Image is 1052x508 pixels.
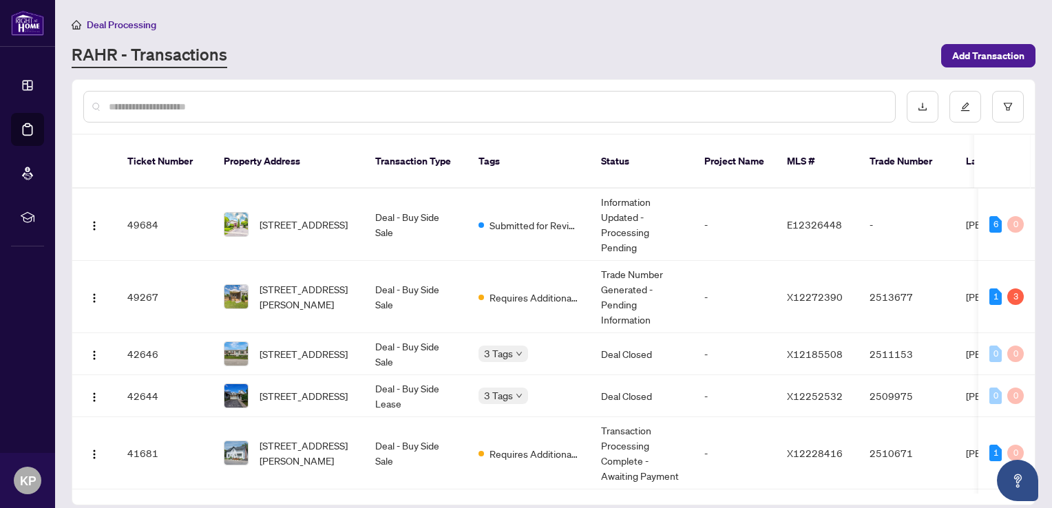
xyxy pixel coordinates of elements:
span: X12185508 [787,348,843,360]
td: - [859,189,955,261]
span: Add Transaction [952,45,1024,67]
span: Requires Additional Docs [490,446,579,461]
td: Information Updated - Processing Pending [590,189,693,261]
span: [STREET_ADDRESS][PERSON_NAME] [260,282,353,312]
span: 3 Tags [484,346,513,361]
span: Deal Processing [87,19,156,31]
span: KP [20,471,36,490]
span: 3 Tags [484,388,513,403]
img: Logo [89,449,100,460]
button: Logo [83,213,105,235]
button: Logo [83,442,105,464]
span: X12272390 [787,290,843,303]
span: edit [960,102,970,112]
span: [STREET_ADDRESS] [260,388,348,403]
td: - [693,333,776,375]
td: 41681 [116,417,213,489]
button: Logo [83,343,105,365]
span: download [918,102,927,112]
th: Transaction Type [364,135,467,189]
img: Logo [89,392,100,403]
span: down [516,392,523,399]
th: Status [590,135,693,189]
td: 42644 [116,375,213,417]
button: Logo [83,286,105,308]
th: Project Name [693,135,776,189]
span: X12252532 [787,390,843,402]
div: 6 [989,216,1002,233]
td: Trade Number Generated - Pending Information [590,261,693,333]
td: Deal Closed [590,333,693,375]
td: 49267 [116,261,213,333]
button: filter [992,91,1024,123]
td: Deal - Buy Side Lease [364,375,467,417]
td: - [693,189,776,261]
span: home [72,20,81,30]
div: 1 [989,288,1002,305]
img: thumbnail-img [224,285,248,308]
span: [STREET_ADDRESS] [260,346,348,361]
th: Trade Number [859,135,955,189]
span: E12326448 [787,218,842,231]
img: Logo [89,293,100,304]
th: Property Address [213,135,364,189]
span: [STREET_ADDRESS] [260,217,348,232]
div: 0 [1007,388,1024,404]
div: 0 [1007,445,1024,461]
button: Logo [83,385,105,407]
td: Deal - Buy Side Sale [364,333,467,375]
img: logo [11,10,44,36]
span: Requires Additional Docs [490,290,579,305]
td: 2509975 [859,375,955,417]
img: Logo [89,220,100,231]
span: [STREET_ADDRESS][PERSON_NAME] [260,438,353,468]
a: RAHR - Transactions [72,43,227,68]
img: thumbnail-img [224,384,248,408]
button: Open asap [997,460,1038,501]
th: Ticket Number [116,135,213,189]
img: thumbnail-img [224,342,248,366]
td: 2510671 [859,417,955,489]
button: Add Transaction [941,44,1035,67]
img: thumbnail-img [224,213,248,236]
td: 2511153 [859,333,955,375]
td: Transaction Processing Complete - Awaiting Payment [590,417,693,489]
div: 0 [989,346,1002,362]
td: - [693,261,776,333]
td: Deal - Buy Side Sale [364,261,467,333]
td: - [693,375,776,417]
div: 0 [1007,216,1024,233]
td: 42646 [116,333,213,375]
td: 2513677 [859,261,955,333]
span: X12228416 [787,447,843,459]
button: edit [949,91,981,123]
span: filter [1003,102,1013,112]
img: Logo [89,350,100,361]
div: 1 [989,445,1002,461]
div: 3 [1007,288,1024,305]
td: - [693,417,776,489]
span: Submitted for Review [490,218,579,233]
td: Deal - Buy Side Sale [364,417,467,489]
th: MLS # [776,135,859,189]
div: 0 [989,388,1002,404]
button: download [907,91,938,123]
td: Deal Closed [590,375,693,417]
span: down [516,350,523,357]
img: thumbnail-img [224,441,248,465]
td: 49684 [116,189,213,261]
th: Tags [467,135,590,189]
td: Deal - Buy Side Sale [364,189,467,261]
div: 0 [1007,346,1024,362]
